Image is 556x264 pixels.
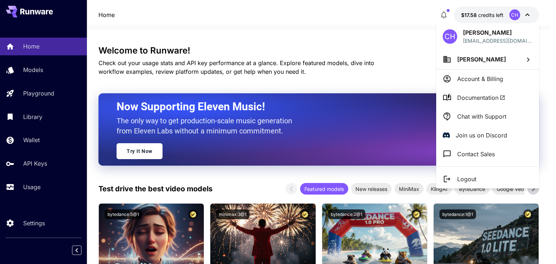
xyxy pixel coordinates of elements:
div: CH [443,29,457,44]
p: Join us on Discord [456,131,507,140]
p: [EMAIL_ADDRESS][DOMAIN_NAME] [463,37,532,44]
p: Contact Sales [457,150,495,158]
p: Chat with Support [457,112,506,121]
p: Account & Billing [457,74,503,83]
button: [PERSON_NAME] [436,50,539,69]
p: [PERSON_NAME] [463,28,532,37]
span: [PERSON_NAME] [457,56,506,63]
iframe: Chat Widget [520,229,556,264]
p: Logout [457,175,476,183]
span: Documentation [457,93,505,102]
div: cameronjahughes@icloud.com [463,37,532,44]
